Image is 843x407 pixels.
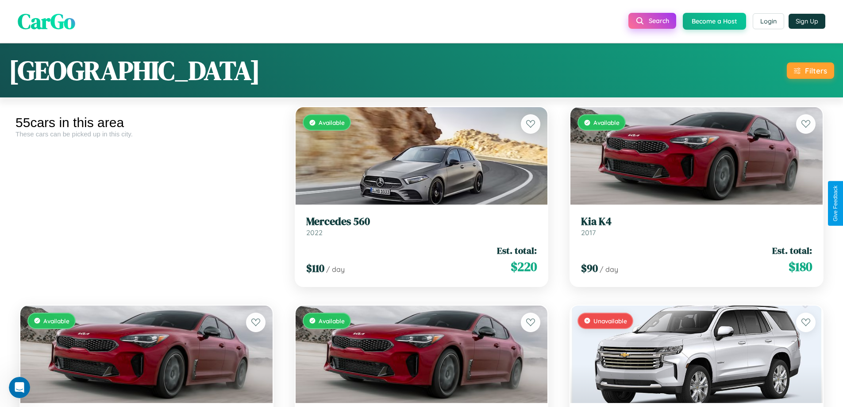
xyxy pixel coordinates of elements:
[593,317,627,325] span: Unavailable
[18,7,75,36] span: CarGo
[649,17,669,25] span: Search
[306,215,537,237] a: Mercedes 5602022
[581,215,812,228] h3: Kia K4
[593,119,620,126] span: Available
[753,13,784,29] button: Login
[319,317,345,325] span: Available
[832,186,839,221] div: Give Feedback
[789,258,812,275] span: $ 180
[497,244,537,257] span: Est. total:
[15,130,277,138] div: These cars can be picked up in this city.
[581,215,812,237] a: Kia K42017
[9,377,30,398] iframe: Intercom live chat
[789,14,825,29] button: Sign Up
[326,265,345,274] span: / day
[787,62,834,79] button: Filters
[581,261,598,275] span: $ 90
[581,228,596,237] span: 2017
[306,261,324,275] span: $ 110
[628,13,676,29] button: Search
[15,115,277,130] div: 55 cars in this area
[306,228,323,237] span: 2022
[511,258,537,275] span: $ 220
[9,52,260,89] h1: [GEOGRAPHIC_DATA]
[319,119,345,126] span: Available
[772,244,812,257] span: Est. total:
[306,215,537,228] h3: Mercedes 560
[683,13,746,30] button: Become a Host
[805,66,827,75] div: Filters
[600,265,618,274] span: / day
[43,317,69,325] span: Available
